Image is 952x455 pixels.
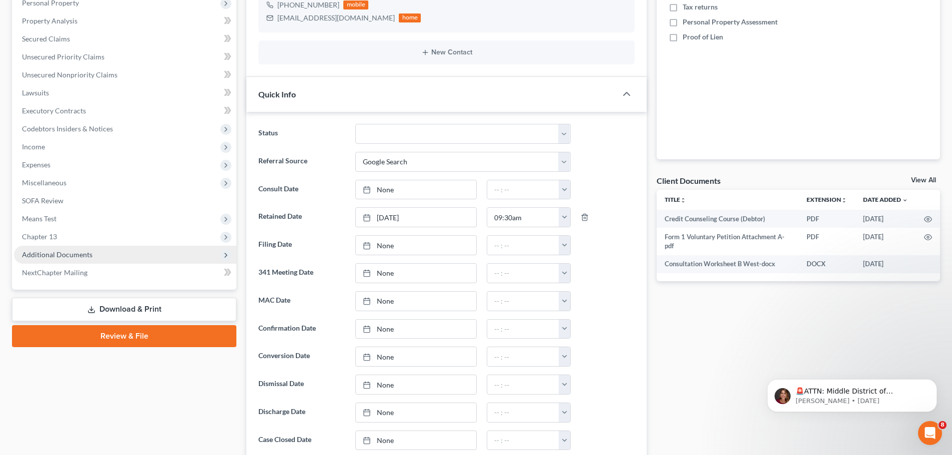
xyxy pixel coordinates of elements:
[487,375,559,394] input: -- : --
[253,124,350,144] label: Status
[356,347,476,366] a: None
[22,268,87,277] span: NextChapter Mailing
[22,160,50,169] span: Expenses
[14,102,236,120] a: Executory Contracts
[807,196,847,203] a: Extensionunfold_more
[918,421,942,445] iframe: Intercom live chat
[22,124,113,133] span: Codebtors Insiders & Notices
[253,431,350,451] label: Case Closed Date
[657,175,721,186] div: Client Documents
[22,232,57,241] span: Chapter 13
[253,375,350,395] label: Dismissal Date
[12,325,236,347] a: Review & File
[22,16,77,25] span: Property Analysis
[253,263,350,283] label: 341 Meeting Date
[487,208,559,227] input: -- : --
[22,178,66,187] span: Miscellaneous
[356,180,476,199] a: None
[22,196,63,205] span: SOFA Review
[799,210,855,228] td: PDF
[665,196,686,203] a: Titleunfold_more
[657,255,799,273] td: Consultation Worksheet B West-docx
[14,12,236,30] a: Property Analysis
[487,320,559,339] input: -- : --
[855,255,916,273] td: [DATE]
[399,13,421,22] div: home
[22,142,45,151] span: Income
[855,210,916,228] td: [DATE]
[356,208,476,227] a: [DATE]
[253,403,350,423] label: Discharge Date
[356,431,476,450] a: None
[487,431,559,450] input: -- : --
[253,347,350,367] label: Conversion Date
[841,197,847,203] i: unfold_more
[253,152,350,172] label: Referral Source
[680,197,686,203] i: unfold_more
[799,228,855,255] td: PDF
[22,34,70,43] span: Secured Claims
[22,70,117,79] span: Unsecured Nonpriority Claims
[22,214,56,223] span: Means Test
[14,48,236,66] a: Unsecured Priority Claims
[863,196,908,203] a: Date Added expand_more
[258,89,296,99] span: Quick Info
[939,421,947,429] span: 8
[14,264,236,282] a: NextChapter Mailing
[487,236,559,255] input: -- : --
[253,207,350,227] label: Retained Date
[253,291,350,311] label: MAC Date
[343,0,368,9] div: mobile
[356,264,476,283] a: None
[14,30,236,48] a: Secured Claims
[487,292,559,311] input: -- : --
[487,264,559,283] input: -- : --
[487,347,559,366] input: -- : --
[356,375,476,394] a: None
[14,66,236,84] a: Unsecured Nonpriority Claims
[657,210,799,228] td: Credit Counseling Course (Debtor)
[902,197,908,203] i: expand_more
[253,319,350,339] label: Confirmation Date
[356,236,476,255] a: None
[253,235,350,255] label: Filing Date
[683,2,718,12] span: Tax returns
[911,177,936,184] a: View All
[266,48,627,56] button: New Contact
[253,180,350,200] label: Consult Date
[752,358,952,428] iframe: Intercom notifications message
[487,180,559,199] input: -- : --
[14,84,236,102] a: Lawsuits
[12,298,236,321] a: Download & Print
[487,403,559,422] input: -- : --
[14,192,236,210] a: SOFA Review
[356,292,476,311] a: None
[356,403,476,422] a: None
[683,32,723,42] span: Proof of Lien
[657,228,799,255] td: Form 1 Voluntary Petition Attachment A-pdf
[799,255,855,273] td: DOCX
[22,88,49,97] span: Lawsuits
[855,228,916,255] td: [DATE]
[22,52,104,61] span: Unsecured Priority Claims
[683,17,778,27] span: Personal Property Assessment
[22,106,86,115] span: Executory Contracts
[22,250,92,259] span: Additional Documents
[356,320,476,339] a: None
[277,13,395,23] div: [EMAIL_ADDRESS][DOMAIN_NAME]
